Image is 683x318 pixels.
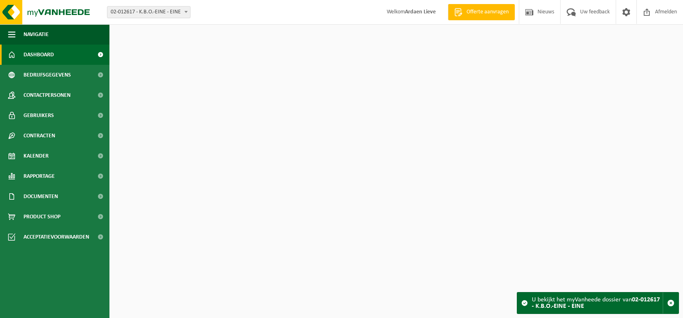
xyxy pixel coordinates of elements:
a: Offerte aanvragen [448,4,515,20]
span: Acceptatievoorwaarden [24,227,89,247]
span: Kalender [24,146,49,166]
span: Dashboard [24,45,54,65]
span: Offerte aanvragen [465,8,511,16]
span: Documenten [24,186,58,207]
span: Rapportage [24,166,55,186]
span: Contracten [24,126,55,146]
span: Navigatie [24,24,49,45]
div: U bekijkt het myVanheede dossier van [532,292,663,314]
strong: Ardaen Lieve [405,9,436,15]
span: Gebruikers [24,105,54,126]
strong: 02-012617 - K.B.O.-EINE - EINE [532,297,660,309]
span: Product Shop [24,207,60,227]
span: Bedrijfsgegevens [24,65,71,85]
span: 02-012617 - K.B.O.-EINE - EINE [107,6,190,18]
span: Contactpersonen [24,85,71,105]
